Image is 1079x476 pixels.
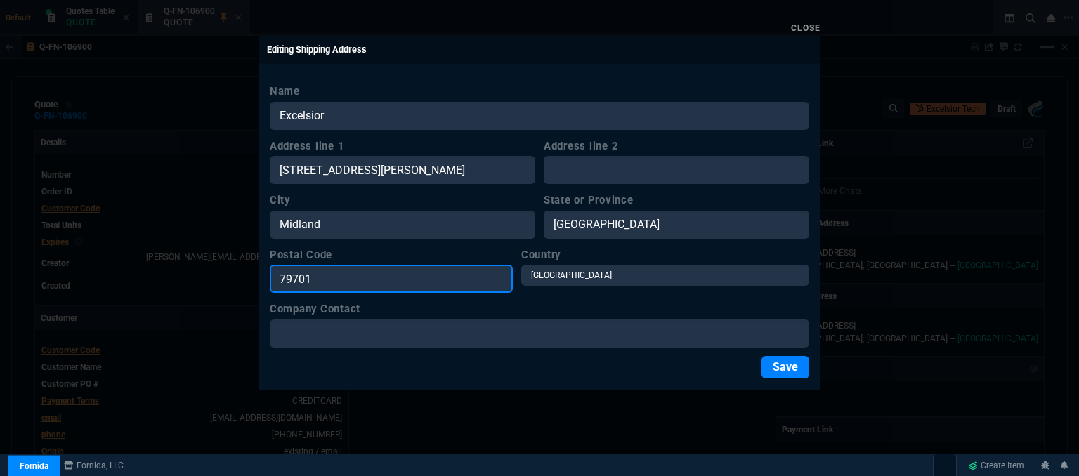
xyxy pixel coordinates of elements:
[60,459,128,472] a: msbcCompanyName
[544,192,809,208] label: State or Province
[270,138,535,154] label: Address line 1
[962,455,1030,476] a: Create Item
[270,84,809,99] label: Name
[521,247,809,263] label: Country
[270,192,535,208] label: City
[761,356,809,378] button: Save
[544,138,809,154] label: Address line 2
[270,247,513,263] label: Postal Code
[270,301,809,317] label: Company Contact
